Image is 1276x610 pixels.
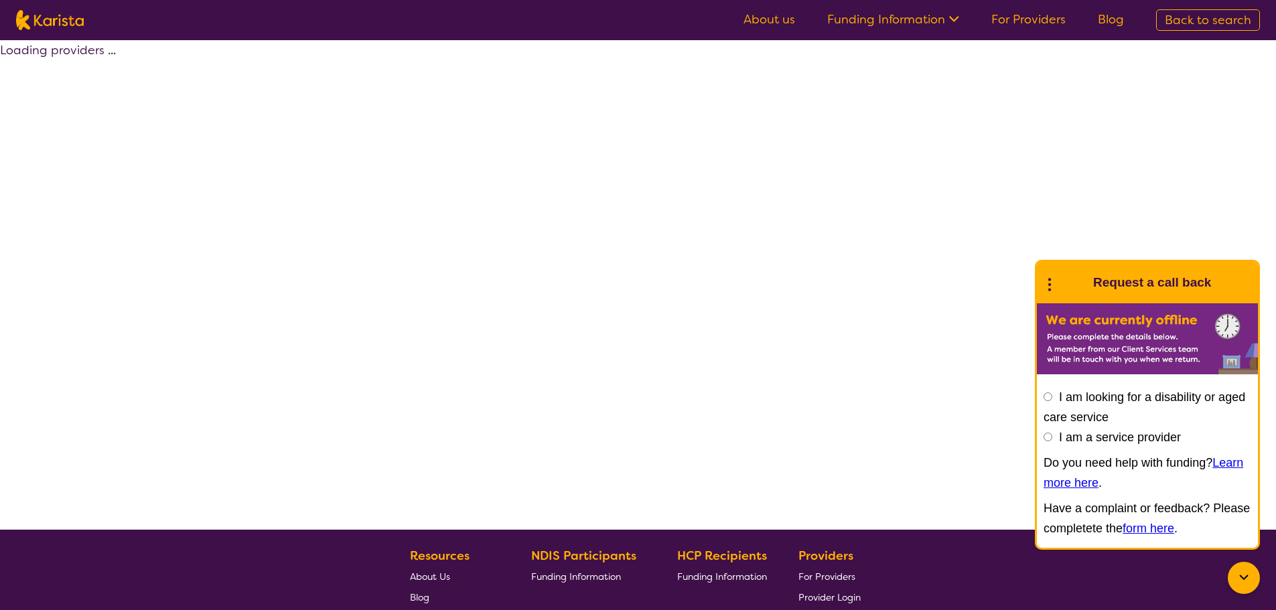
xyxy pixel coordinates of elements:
b: HCP Recipients [677,548,767,564]
b: NDIS Participants [531,548,636,564]
a: Funding Information [531,566,646,587]
a: For Providers [798,566,861,587]
a: Funding Information [677,566,767,587]
span: Funding Information [677,570,767,583]
a: Blog [410,587,500,607]
a: About Us [410,566,500,587]
a: Funding Information [827,11,959,27]
span: Funding Information [531,570,621,583]
span: About Us [410,570,450,583]
a: About us [743,11,795,27]
b: Resources [410,548,470,564]
span: Blog [410,591,429,603]
span: Back to search [1165,12,1251,28]
img: Karista offline chat form to request call back [1037,303,1258,374]
label: I am a service provider [1059,431,1181,444]
img: Karista [1058,269,1085,296]
span: Provider Login [798,591,861,603]
a: Blog [1098,11,1124,27]
a: For Providers [991,11,1066,27]
p: Do you need help with funding? . [1044,453,1251,493]
a: form here [1123,522,1174,535]
a: Provider Login [798,587,861,607]
p: Have a complaint or feedback? Please completete the . [1044,498,1251,538]
a: Back to search [1156,9,1260,31]
img: Karista logo [16,10,84,30]
span: For Providers [798,570,855,583]
label: I am looking for a disability or aged care service [1044,390,1245,424]
b: Providers [798,548,853,564]
h1: Request a call back [1093,273,1211,293]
